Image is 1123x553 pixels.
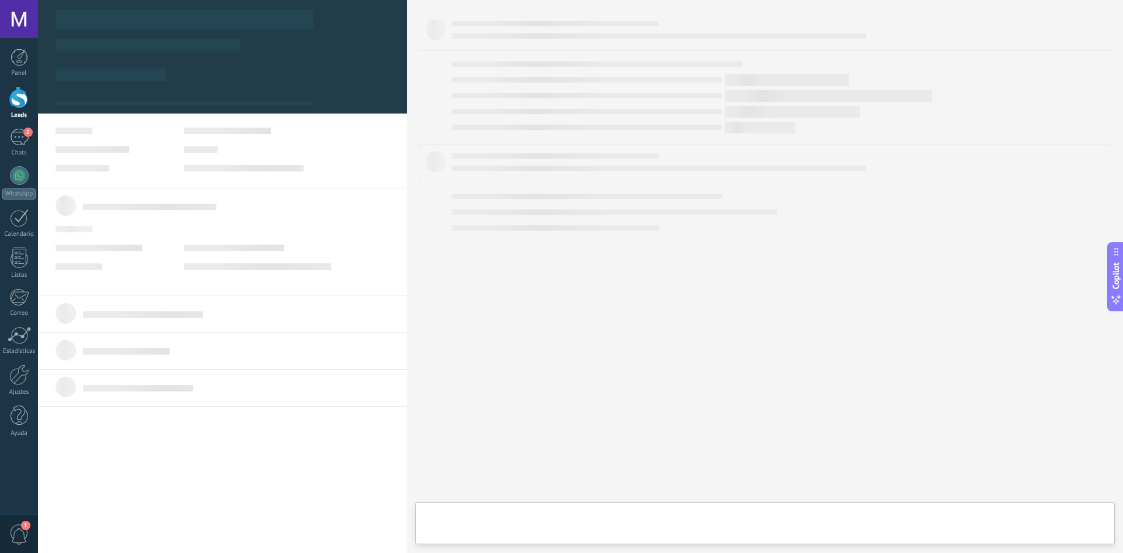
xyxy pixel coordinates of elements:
div: Estadísticas [2,348,36,355]
div: Panel [2,70,36,77]
span: 1 [21,521,30,530]
div: Listas [2,272,36,279]
div: WhatsApp [2,188,36,200]
span: 2 [23,128,33,137]
span: Copilot [1110,262,1122,289]
div: Ayuda [2,430,36,437]
div: Chats [2,149,36,157]
div: Calendario [2,231,36,238]
div: Leads [2,112,36,119]
div: Ajustes [2,389,36,396]
div: Correo [2,310,36,317]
